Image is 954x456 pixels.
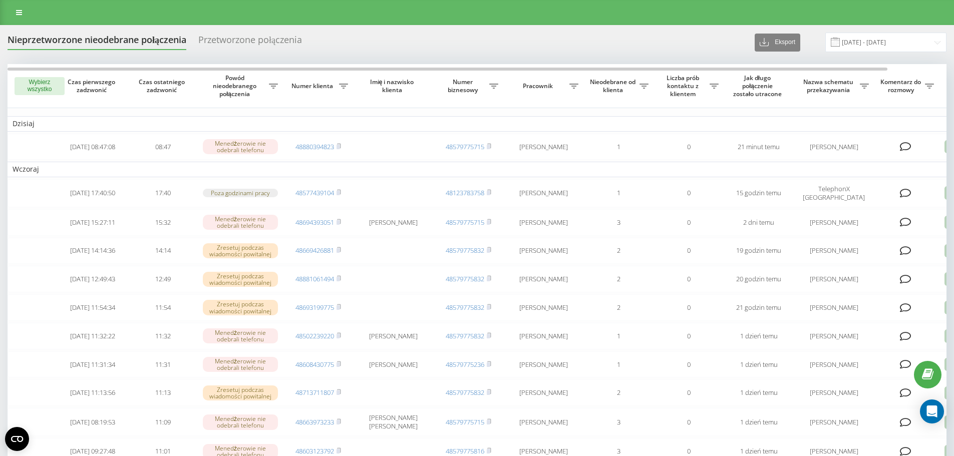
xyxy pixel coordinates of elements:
td: [PERSON_NAME] [503,351,583,378]
div: Poza godzinami pracy [203,189,278,197]
a: 48579775236 [446,360,484,369]
td: 11:32 [128,323,198,349]
td: [DATE] 17:40:50 [58,179,128,207]
td: 15 godzin temu [724,179,794,207]
td: [PERSON_NAME] [794,294,874,321]
span: Numer klienta [288,82,339,90]
span: Nazwa schematu przekazywania [799,78,860,94]
span: Numer biznesowy [438,78,489,94]
td: [PERSON_NAME] [503,209,583,236]
td: 0 [654,266,724,292]
td: 2 [583,238,654,264]
a: 48579775816 [446,446,484,455]
td: 19 godzin temu [724,238,794,264]
td: [PERSON_NAME] [503,238,583,264]
td: [PERSON_NAME] [794,379,874,406]
span: Komentarz do rozmowy [879,78,925,94]
td: [PERSON_NAME] [503,294,583,321]
a: 48579775832 [446,388,484,397]
td: [PERSON_NAME] [503,134,583,160]
div: Przetworzone połączenia [198,35,302,50]
td: [DATE] 11:13:56 [58,379,128,406]
a: 48579775832 [446,274,484,283]
div: Menedżerowie nie odebrali telefonu [203,357,278,372]
td: [PERSON_NAME] [503,408,583,436]
td: [PERSON_NAME] [794,134,874,160]
td: [PERSON_NAME] [503,179,583,207]
td: [PERSON_NAME] [794,408,874,436]
td: [DATE] 08:19:53 [58,408,128,436]
td: [DATE] 08:47:08 [58,134,128,160]
span: Czas pierwszego zadzwonić [66,78,120,94]
a: 48579775832 [446,303,484,312]
td: [DATE] 12:49:43 [58,266,128,292]
span: Czas ostatniego zadzwonić [136,78,190,94]
td: 1 dzień temu [724,379,794,406]
div: Zresetuj podczas wiadomości powitalnej [203,272,278,287]
a: 48881061494 [295,274,334,283]
td: 0 [654,179,724,207]
button: Wybierz wszystko [15,77,65,95]
td: 0 [654,238,724,264]
div: Zresetuj podczas wiadomości powitalnej [203,300,278,315]
td: 20 godzin temu [724,266,794,292]
td: 1 [583,179,654,207]
td: 08:47 [128,134,198,160]
td: 2 [583,379,654,406]
a: 48579775715 [446,142,484,151]
td: 1 [583,323,654,349]
td: 1 dzień temu [724,408,794,436]
td: 11:13 [128,379,198,406]
a: 48577439104 [295,188,334,197]
div: Zresetuj podczas wiadomości powitalnej [203,385,278,400]
span: Powód nieodebranego połączenia [203,74,269,98]
td: 11:54 [128,294,198,321]
a: 48502239220 [295,331,334,340]
span: Imię i nazwisko klienta [362,78,425,94]
td: [DATE] 15:27:11 [58,209,128,236]
span: Jak długo połączenie zostało utracone [732,74,786,98]
a: 48579775832 [446,331,484,340]
td: 3 [583,408,654,436]
a: 48123783758 [446,188,484,197]
td: [PERSON_NAME] [PERSON_NAME] [353,408,433,436]
td: 0 [654,134,724,160]
div: Menedżerowie nie odebrali telefonu [203,414,278,429]
td: 0 [654,379,724,406]
a: 48603123792 [295,446,334,455]
td: 17:40 [128,179,198,207]
td: 0 [654,408,724,436]
a: 48713711807 [295,388,334,397]
div: Nieprzetworzone nieodebrane połączenia [8,35,186,50]
a: 48579775715 [446,417,484,426]
td: [PERSON_NAME] [503,266,583,292]
a: 48663973233 [295,417,334,426]
a: 48579775715 [446,218,484,227]
a: 48579775832 [446,246,484,255]
span: Liczba prób kontaktu z klientem [659,74,710,98]
span: Nieodebrane od klienta [588,78,640,94]
td: 2 [583,294,654,321]
td: [PERSON_NAME] [794,209,874,236]
a: 48608430775 [295,360,334,369]
td: [DATE] 11:32:22 [58,323,128,349]
td: 3 [583,209,654,236]
td: [PERSON_NAME] [503,379,583,406]
td: TelephonX [GEOGRAPHIC_DATA] [794,179,874,207]
td: 0 [654,294,724,321]
button: Open CMP widget [5,427,29,451]
a: 48880394823 [295,142,334,151]
a: 48693199775 [295,303,334,312]
td: [DATE] 11:31:34 [58,351,128,378]
td: [PERSON_NAME] [353,323,433,349]
td: [PERSON_NAME] [794,351,874,378]
td: [DATE] 11:54:34 [58,294,128,321]
td: 0 [654,323,724,349]
div: Open Intercom Messenger [920,399,944,423]
td: [PERSON_NAME] [794,323,874,349]
span: Pracownik [508,82,569,90]
td: 2 dni temu [724,209,794,236]
td: 15:32 [128,209,198,236]
td: 14:14 [128,238,198,264]
div: Menedżerowie nie odebrali telefonu [203,139,278,154]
